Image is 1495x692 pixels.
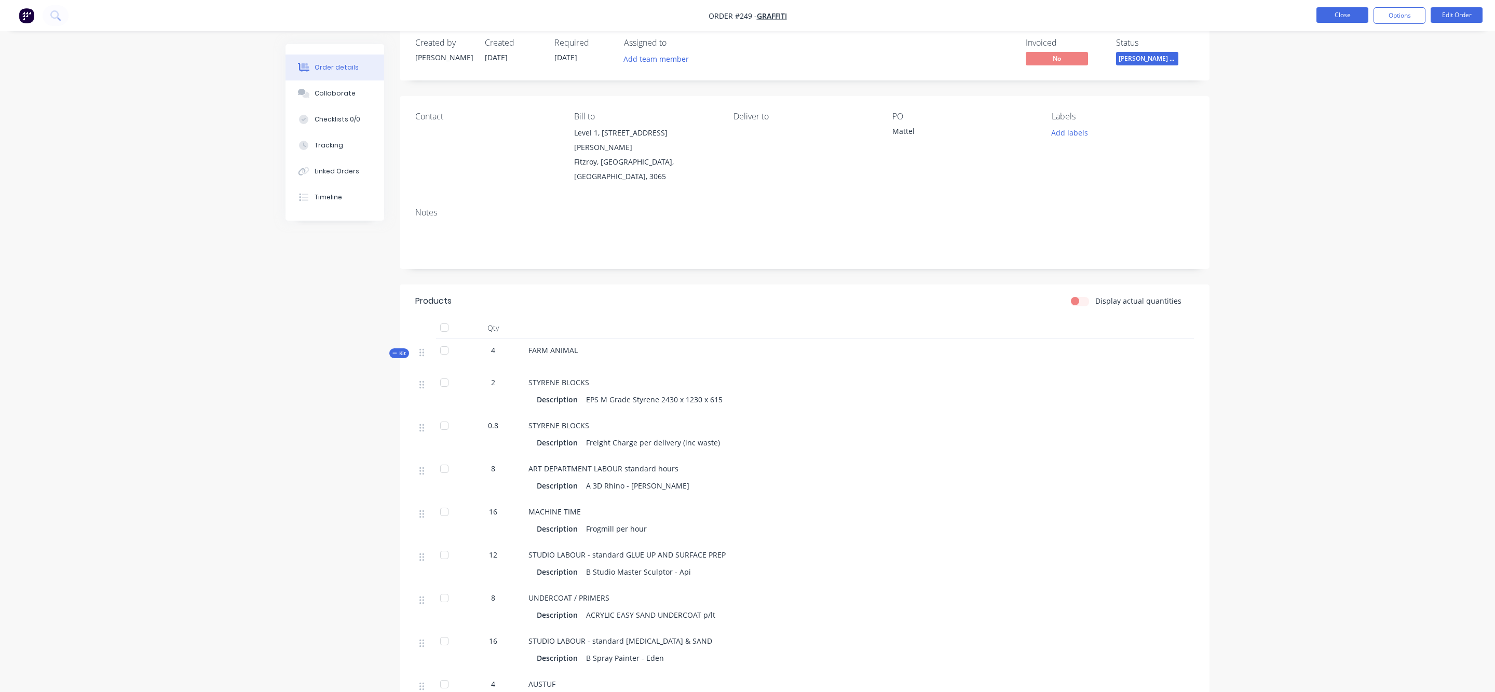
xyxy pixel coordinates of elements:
span: UNDERCOAT / PRIMERS [528,593,609,603]
div: EPS M Grade Styrene 2430 x 1230 x 615 [582,392,727,407]
div: Checklists 0/0 [315,115,360,124]
button: [PERSON_NAME] - DESIGN [1116,52,1178,67]
span: [DATE] [485,52,508,62]
div: ACRYLIC EASY SAND UNDERCOAT p/lt [582,607,719,622]
button: Tracking [286,132,384,158]
button: Edit Order [1431,7,1483,23]
div: Deliver to [733,112,876,121]
span: 16 [489,635,497,646]
div: Description [537,435,582,450]
button: Add labels [1045,126,1093,140]
button: Collaborate [286,80,384,106]
span: STYRENE BLOCKS [528,420,589,430]
div: Bill to [574,112,716,121]
span: [DATE] [554,52,577,62]
span: STYRENE BLOCKS [528,377,589,387]
button: Linked Orders [286,158,384,184]
div: A 3D Rhino - [PERSON_NAME] [582,478,694,493]
div: Invoiced [1026,38,1104,48]
span: 12 [489,549,497,560]
button: Checklists 0/0 [286,106,384,132]
span: 16 [489,506,497,517]
span: Order #249 - [709,11,757,21]
div: Frogmill per hour [582,521,651,536]
div: Assigned to [624,38,728,48]
button: Order details [286,55,384,80]
div: Contact [415,112,558,121]
div: Fitzroy, [GEOGRAPHIC_DATA], [GEOGRAPHIC_DATA], 3065 [574,155,716,184]
div: Products [415,295,452,307]
span: No [1026,52,1088,65]
div: Status [1116,38,1194,48]
div: Order details [315,63,359,72]
div: PO [892,112,1035,121]
div: Description [537,392,582,407]
button: Timeline [286,184,384,210]
div: Description [537,521,582,536]
div: Labels [1052,112,1194,121]
div: Timeline [315,193,342,202]
button: Add team member [624,52,695,66]
div: Created by [415,38,472,48]
span: STUDIO LABOUR - standard GLUE UP AND SURFACE PREP [528,550,726,560]
span: MACHINE TIME [528,507,581,517]
div: Kit [389,348,409,358]
span: ART DEPARTMENT LABOUR standard hours [528,464,678,473]
img: Factory [19,8,34,23]
div: Description [537,650,582,666]
label: Display actual quantities [1095,295,1181,306]
div: Notes [415,208,1194,218]
button: Close [1316,7,1368,23]
button: Options [1374,7,1425,24]
div: Description [537,478,582,493]
span: 0.8 [488,420,498,431]
div: B Spray Painter - Eden [582,650,668,666]
span: STUDIO LABOUR - standard [MEDICAL_DATA] & SAND [528,636,712,646]
div: Description [537,564,582,579]
span: 8 [491,463,495,474]
div: Level 1, [STREET_ADDRESS][PERSON_NAME] [574,126,716,155]
div: Level 1, [STREET_ADDRESS][PERSON_NAME]Fitzroy, [GEOGRAPHIC_DATA], [GEOGRAPHIC_DATA], 3065 [574,126,716,184]
span: 4 [491,679,495,689]
span: 8 [491,592,495,603]
span: 4 [491,345,495,356]
span: 2 [491,377,495,388]
div: Tracking [315,141,343,150]
div: B Studio Master Sculptor - Api [582,564,695,579]
span: [PERSON_NAME] - DESIGN [1116,52,1178,65]
span: AUSTUF [528,679,555,689]
div: Required [554,38,611,48]
div: Description [537,607,582,622]
div: [PERSON_NAME] [415,52,472,63]
span: FARM ANIMAL [528,345,578,355]
div: Freight Charge per delivery (inc waste) [582,435,724,450]
div: Collaborate [315,89,356,98]
div: Created [485,38,542,48]
a: Graffiti [757,11,787,21]
div: Qty [462,318,524,338]
button: Add team member [618,52,695,66]
div: Mattel [892,126,1022,140]
div: Linked Orders [315,167,359,176]
span: Kit [392,349,406,357]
